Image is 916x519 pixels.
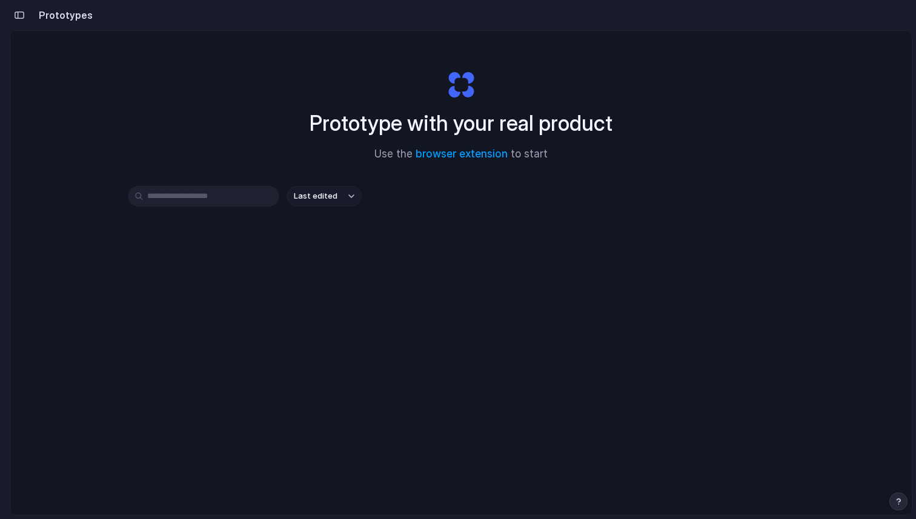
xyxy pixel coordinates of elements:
[416,148,508,160] a: browser extension
[310,107,612,139] h1: Prototype with your real product
[34,8,93,22] h2: Prototypes
[374,147,548,162] span: Use the to start
[294,190,337,202] span: Last edited
[287,186,362,207] button: Last edited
